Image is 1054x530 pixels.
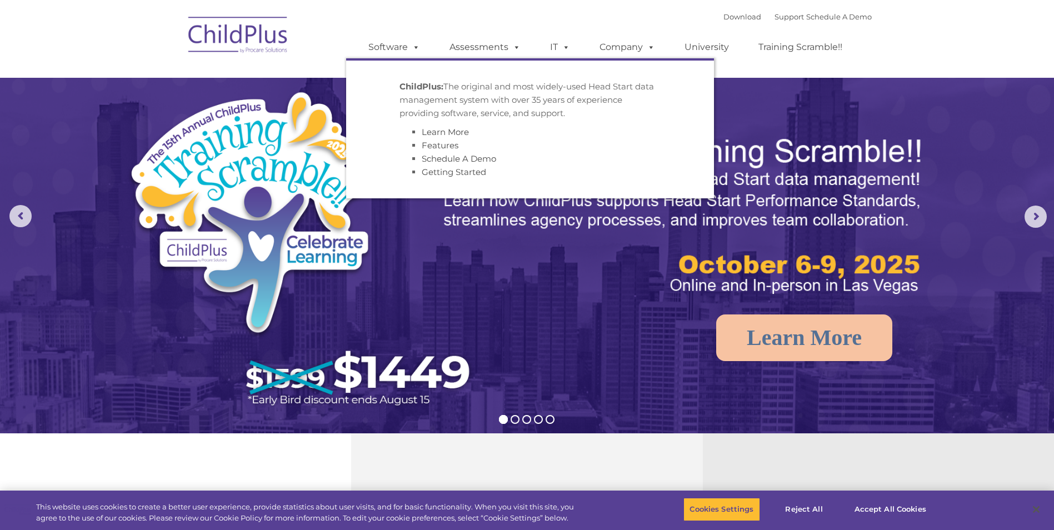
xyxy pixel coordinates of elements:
[806,12,872,21] a: Schedule A Demo
[357,36,431,58] a: Software
[399,81,443,92] strong: ChildPlus:
[673,36,740,58] a: University
[716,314,892,361] a: Learn More
[422,140,458,151] a: Features
[770,498,839,521] button: Reject All
[1024,497,1048,522] button: Close
[747,36,853,58] a: Training Scramble!!
[723,12,872,21] font: |
[683,498,760,521] button: Cookies Settings
[422,127,469,137] a: Learn More
[399,80,661,120] p: The original and most widely-used Head Start data management system with over 35 years of experie...
[848,498,932,521] button: Accept All Cookies
[154,119,202,127] span: Phone number
[183,9,294,64] img: ChildPlus by Procare Solutions
[539,36,581,58] a: IT
[438,36,532,58] a: Assessments
[36,502,580,523] div: This website uses cookies to create a better user experience, provide statistics about user visit...
[588,36,666,58] a: Company
[723,12,761,21] a: Download
[154,73,188,82] span: Last name
[422,167,486,177] a: Getting Started
[775,12,804,21] a: Support
[422,153,496,164] a: Schedule A Demo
